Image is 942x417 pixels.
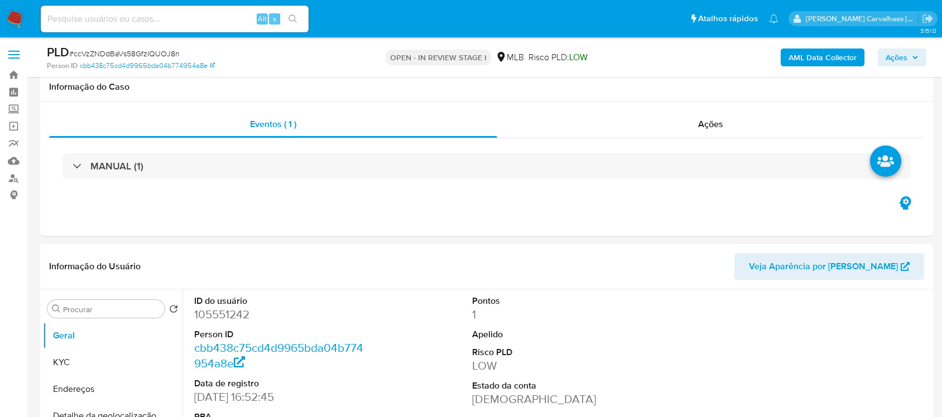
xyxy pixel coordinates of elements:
[806,13,919,24] p: sara.carvalhaes@mercadopago.com.br
[80,61,215,71] a: cbb438c75cd4d9965bda04b774954a8e
[496,51,524,64] div: MLB
[472,307,646,322] dd: 1
[194,295,368,307] dt: ID do usuário
[878,49,926,66] button: Ações
[250,118,296,130] span: Eventos ( 1 )
[63,153,911,179] div: MANUAL (1)
[194,377,368,390] dt: Data de registro
[472,358,646,374] dd: LOW
[90,160,143,172] h3: MANUAL (1)
[749,253,898,280] span: Veja Aparência por [PERSON_NAME]
[698,13,758,25] span: Atalhos rápidos
[69,48,180,59] span: # ccVzZNDdBaVs58GfzIQUOJ8n
[43,322,182,349] button: Geral
[52,304,61,313] button: Procurar
[472,295,646,307] dt: Pontos
[472,380,646,392] dt: Estado da conta
[273,13,276,24] span: s
[569,51,588,64] span: LOW
[43,349,182,376] button: KYC
[698,118,723,130] span: Ações
[47,61,78,71] b: Person ID
[922,13,934,25] a: Sair
[194,328,368,341] dt: Person ID
[789,49,857,66] b: AML Data Collector
[169,304,178,317] button: Retornar ao pedido padrão
[49,261,141,272] h1: Informação do Usuário
[886,49,907,66] span: Ações
[472,346,646,358] dt: Risco PLD
[194,307,368,322] dd: 105551242
[281,11,304,27] button: search-icon
[43,376,182,403] button: Endereços
[386,50,491,65] p: OPEN - IN REVIEW STAGE I
[194,340,363,371] a: cbb438c75cd4d9965bda04b774954a8e
[781,49,864,66] button: AML Data Collector
[258,13,267,24] span: Alt
[472,328,646,341] dt: Apelido
[194,389,368,405] dd: [DATE] 16:52:45
[47,43,69,61] b: PLD
[528,51,588,64] span: Risco PLD:
[41,12,309,26] input: Pesquise usuários ou casos...
[769,14,778,23] a: Notificações
[472,391,646,407] dd: [DEMOGRAPHIC_DATA]
[49,81,924,93] h1: Informação do Caso
[734,253,924,280] button: Veja Aparência por [PERSON_NAME]
[63,304,160,314] input: Procurar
